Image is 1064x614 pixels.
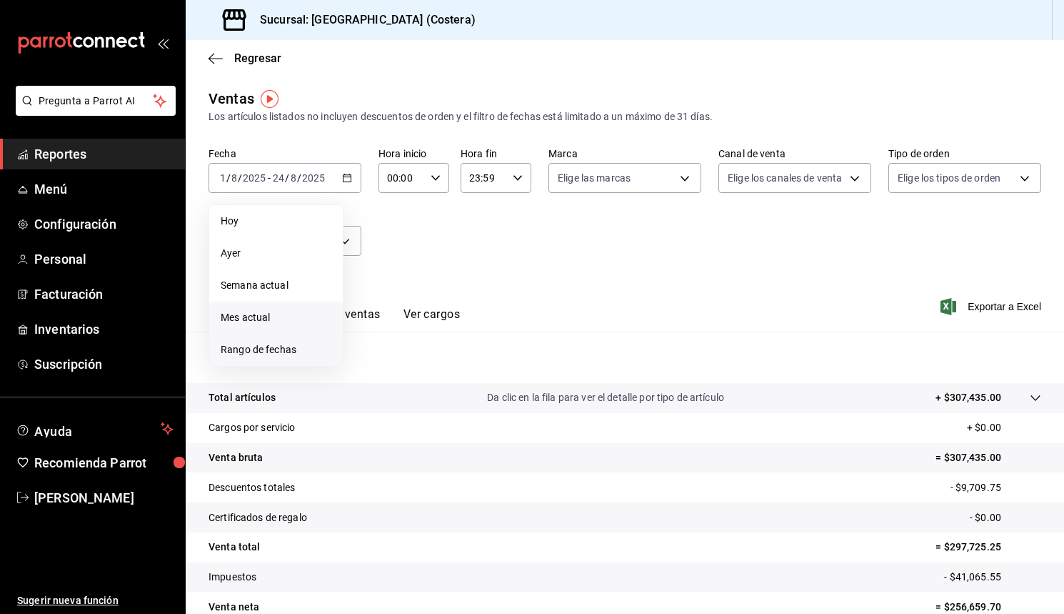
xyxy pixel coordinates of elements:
[34,214,174,234] span: Configuración
[242,172,266,184] input: ----
[209,390,276,405] p: Total artículos
[221,310,331,325] span: Mes actual
[268,172,271,184] span: -
[209,480,295,495] p: Descuentos totales
[209,149,361,159] label: Fecha
[34,420,155,437] span: Ayuda
[297,172,301,184] span: /
[272,172,285,184] input: --
[238,172,242,184] span: /
[231,307,460,332] div: navigation tabs
[209,109,1041,124] div: Los artículos listados no incluyen descuentos de orden y el filtro de fechas está limitado a un m...
[34,284,174,304] span: Facturación
[221,214,331,229] span: Hoy
[34,320,174,339] span: Inventarios
[231,172,238,184] input: --
[935,390,1001,405] p: + $307,435.00
[548,149,701,159] label: Marca
[209,349,1041,366] p: Resumen
[324,307,381,332] button: Ver ventas
[728,171,842,185] span: Elige los canales de venta
[34,453,174,472] span: Recomienda Parrot
[17,593,174,608] span: Sugerir nueva función
[967,420,1041,435] p: + $0.00
[261,90,278,108] img: Tooltip marker
[209,570,256,585] p: Impuestos
[34,355,174,374] span: Suscripción
[970,510,1041,525] p: - $0.00
[10,104,176,119] a: Pregunta a Parrot AI
[285,172,289,184] span: /
[209,420,296,435] p: Cargos por servicio
[209,540,260,555] p: Venta total
[234,51,281,65] span: Regresar
[39,94,154,109] span: Pregunta a Parrot AI
[943,298,1041,315] button: Exportar a Excel
[898,171,1000,185] span: Elige los tipos de orden
[378,149,449,159] label: Hora inicio
[34,249,174,269] span: Personal
[935,450,1041,465] p: = $307,435.00
[249,11,476,29] h3: Sucursal: [GEOGRAPHIC_DATA] (Costera)
[290,172,297,184] input: --
[209,51,281,65] button: Regresar
[157,37,169,49] button: open_drawer_menu
[221,342,331,357] span: Rango de fechas
[950,480,1041,495] p: - $9,709.75
[221,246,331,261] span: Ayer
[209,510,307,525] p: Certificados de regalo
[403,307,461,332] button: Ver cargos
[16,86,176,116] button: Pregunta a Parrot AI
[34,179,174,199] span: Menú
[935,540,1041,555] p: = $297,725.25
[558,171,631,185] span: Elige las marcas
[226,172,231,184] span: /
[944,570,1041,585] p: - $41,065.55
[34,488,174,507] span: [PERSON_NAME]
[219,172,226,184] input: --
[34,144,174,164] span: Reportes
[461,149,531,159] label: Hora fin
[209,450,263,465] p: Venta bruta
[888,149,1041,159] label: Tipo de orden
[301,172,326,184] input: ----
[221,278,331,293] span: Semana actual
[209,88,254,109] div: Ventas
[718,149,871,159] label: Canal de venta
[487,390,724,405] p: Da clic en la fila para ver el detalle por tipo de artículo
